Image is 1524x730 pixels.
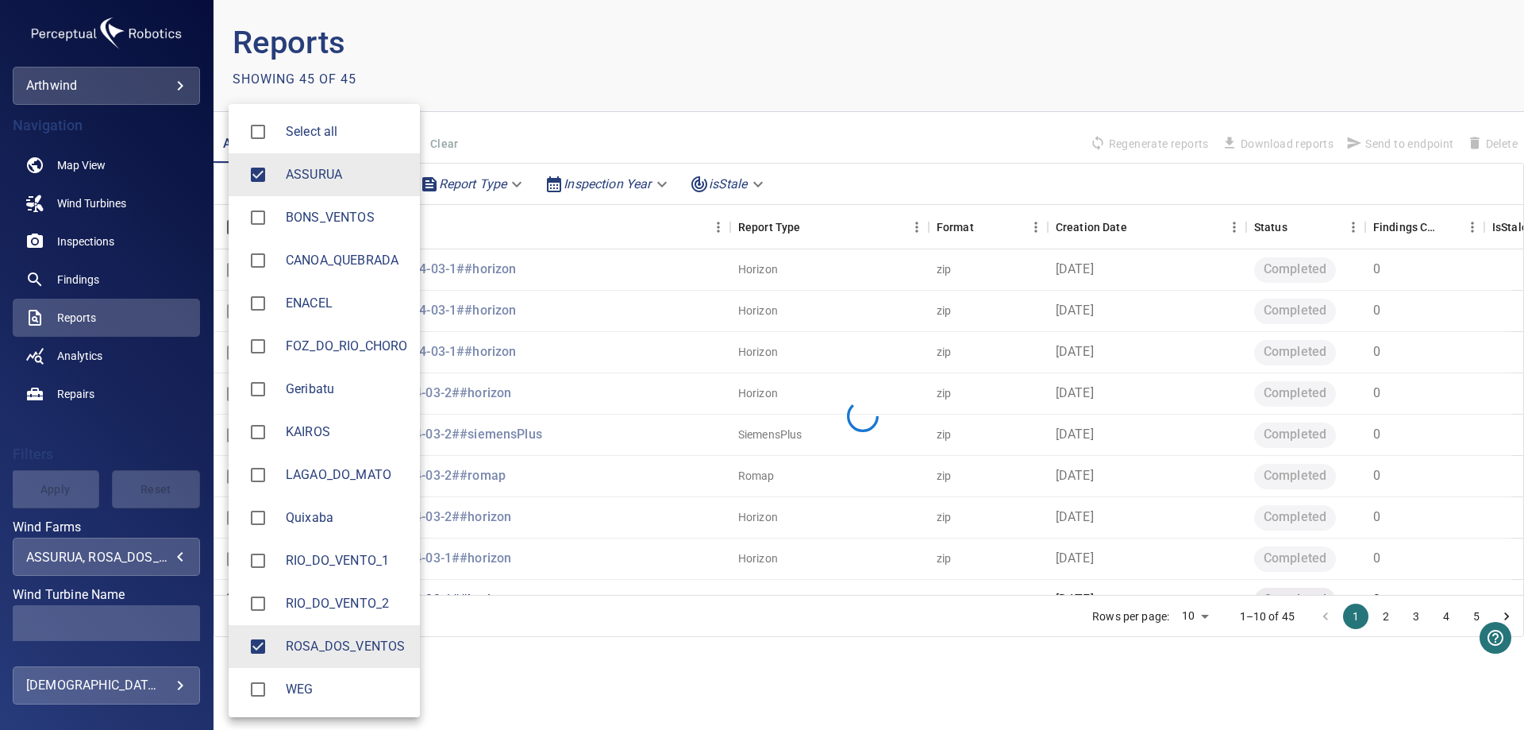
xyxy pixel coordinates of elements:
span: Geribatu [241,373,275,406]
div: Wind Farms RIO_DO_VENTO_1 [286,551,407,570]
div: Wind Farms WEG [286,680,407,699]
span: Quixaba [241,501,275,535]
span: CANOA_QUEBRADA [286,251,407,270]
span: FOZ_DO_RIO_CHORO [241,330,275,363]
span: RIO_DO_VENTO_1 [241,544,275,577]
span: BONS_VENTOS [286,208,407,227]
span: Select all [286,122,407,141]
div: Wind Farms KAIROS [286,423,407,442]
div: Wind Farms Geribatu [286,380,407,399]
div: Wind Farms ENACEL [286,294,407,313]
span: WEG [241,673,275,706]
span: ROSA_DOS_VENTOS [286,637,407,656]
span: KAIROS [286,423,407,442]
span: LAGAO_DO_MATO [241,458,275,492]
span: BONS_VENTOS [241,201,275,234]
div: Wind Farms RIO_DO_VENTO_2 [286,594,407,613]
div: Wind Farms ROSA_DOS_VENTOS [286,637,407,656]
span: Geribatu [286,380,407,399]
span: ENACEL [241,287,275,320]
div: Wind Farms ASSURUA [286,165,407,184]
span: ROSA_DOS_VENTOS [241,630,275,663]
span: LAGAO_DO_MATO [286,465,407,485]
span: CANOA_QUEBRADA [241,244,275,277]
div: Wind Farms LAGAO_DO_MATO [286,465,407,485]
ul: ASSURUA, ROSA_DOS_VENTOS [229,104,420,717]
span: RIO_DO_VENTO_2 [241,587,275,620]
div: Wind Farms BONS_VENTOS [286,208,407,227]
span: ASSURUA [241,158,275,191]
span: ENACEL [286,294,407,313]
span: KAIROS [241,415,275,449]
span: WEG [286,680,407,699]
div: Wind Farms FOZ_DO_RIO_CHORO [286,337,407,356]
div: Wind Farms Quixaba [286,508,407,527]
span: FOZ_DO_RIO_CHORO [286,337,407,356]
span: ASSURUA [286,165,407,184]
span: RIO_DO_VENTO_2 [286,594,407,613]
div: Wind Farms CANOA_QUEBRADA [286,251,407,270]
span: Quixaba [286,508,407,527]
span: RIO_DO_VENTO_1 [286,551,407,570]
